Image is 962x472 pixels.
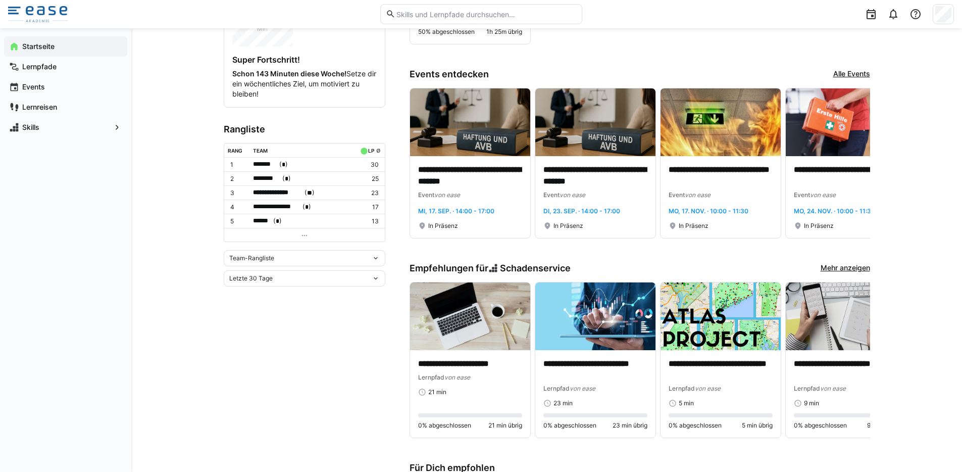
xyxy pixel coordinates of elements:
[410,88,530,156] img: image
[232,69,377,99] p: Setze dir ein wöchentliches Ziel, um motiviert zu bleiben!
[358,217,378,225] p: 13
[358,189,378,197] p: 23
[305,187,315,198] span: ( )
[230,175,245,183] p: 2
[358,161,378,169] p: 30
[810,191,836,199] span: von ease
[794,421,847,430] span: 0% abgeschlossen
[661,282,781,350] img: image
[486,28,522,36] span: 1h 25m übrig
[418,191,434,199] span: Event
[444,373,470,381] span: von ease
[230,203,245,211] p: 4
[867,421,898,430] span: 9 min übrig
[488,421,522,430] span: 21 min übrig
[376,146,381,154] a: ø
[570,385,595,392] span: von ease
[685,191,711,199] span: von ease
[553,222,583,230] span: In Präsenz
[786,88,906,156] img: image
[543,385,570,392] span: Lernpfad
[820,385,846,392] span: von ease
[230,189,245,197] p: 3
[229,274,273,282] span: Letzte 30 Tage
[418,28,475,36] span: 50% abgeschlossen
[410,263,571,274] h3: Empfehlungen für
[613,421,647,430] span: 23 min übrig
[535,282,655,350] img: image
[669,191,685,199] span: Event
[282,173,291,184] span: ( )
[358,203,378,211] p: 17
[230,161,245,169] p: 1
[742,421,773,430] span: 5 min übrig
[410,69,489,80] h3: Events entdecken
[232,55,377,65] h4: Super Fortschritt!
[428,222,458,230] span: In Präsenz
[418,421,471,430] span: 0% abgeschlossen
[279,159,288,170] span: ( )
[679,399,694,407] span: 5 min
[500,263,571,274] span: Schadenservice
[232,69,346,78] strong: Schon 143 Minuten diese Woche!
[794,207,875,215] span: Mo, 24. Nov. · 10:00 - 11:30
[395,10,576,19] input: Skills und Lernpfade durchsuchen…
[821,263,870,274] a: Mehr anzeigen
[669,421,722,430] span: 0% abgeschlossen
[794,191,810,199] span: Event
[560,191,585,199] span: von ease
[418,373,444,381] span: Lernpfad
[273,216,282,226] span: ( )
[679,222,708,230] span: In Präsenz
[669,385,695,392] span: Lernpfad
[358,175,378,183] p: 25
[230,217,245,225] p: 5
[228,148,242,154] div: Rang
[804,399,819,407] span: 9 min
[543,421,596,430] span: 0% abgeschlossen
[543,207,620,215] span: Di, 23. Sep. · 14:00 - 17:00
[535,88,655,156] img: image
[695,385,721,392] span: von ease
[661,88,781,156] img: image
[302,202,311,212] span: ( )
[553,399,573,407] span: 23 min
[804,222,834,230] span: In Präsenz
[543,191,560,199] span: Event
[410,282,530,350] img: image
[833,69,870,80] a: Alle Events
[786,282,906,350] img: image
[794,385,820,392] span: Lernpfad
[368,148,374,154] div: LP
[428,388,446,396] span: 21 min
[224,124,385,135] h3: Rangliste
[418,207,494,215] span: Mi, 17. Sep. · 14:00 - 17:00
[669,207,748,215] span: Mo, 17. Nov. · 10:00 - 11:30
[434,191,460,199] span: von ease
[229,254,274,262] span: Team-Rangliste
[253,148,268,154] div: Team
